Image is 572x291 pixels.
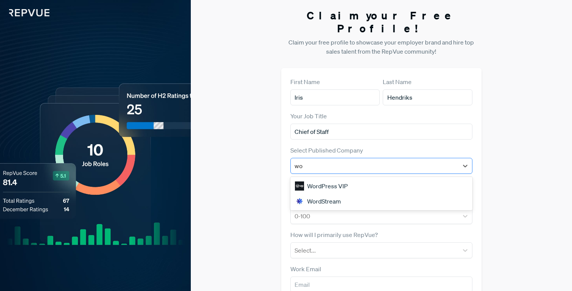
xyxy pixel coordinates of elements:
label: How will I primarily use RepVue? [290,230,378,239]
div: WordPress VIP [290,178,472,194]
img: WordPress VIP [295,181,304,191]
img: WordStream [295,197,304,206]
label: Your Job Title [290,111,327,121]
input: First Name [290,89,380,105]
input: Last Name [383,89,472,105]
label: Work Email [290,264,321,274]
label: Select Published Company [290,146,363,155]
div: WordStream [290,194,472,209]
p: Claim your free profile to showcase your employer brand and hire top sales talent from the RepVue... [281,38,482,56]
label: Last Name [383,77,412,86]
label: First Name [290,77,320,86]
h3: Claim your Free Profile! [281,9,482,35]
input: Title [290,124,472,140]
